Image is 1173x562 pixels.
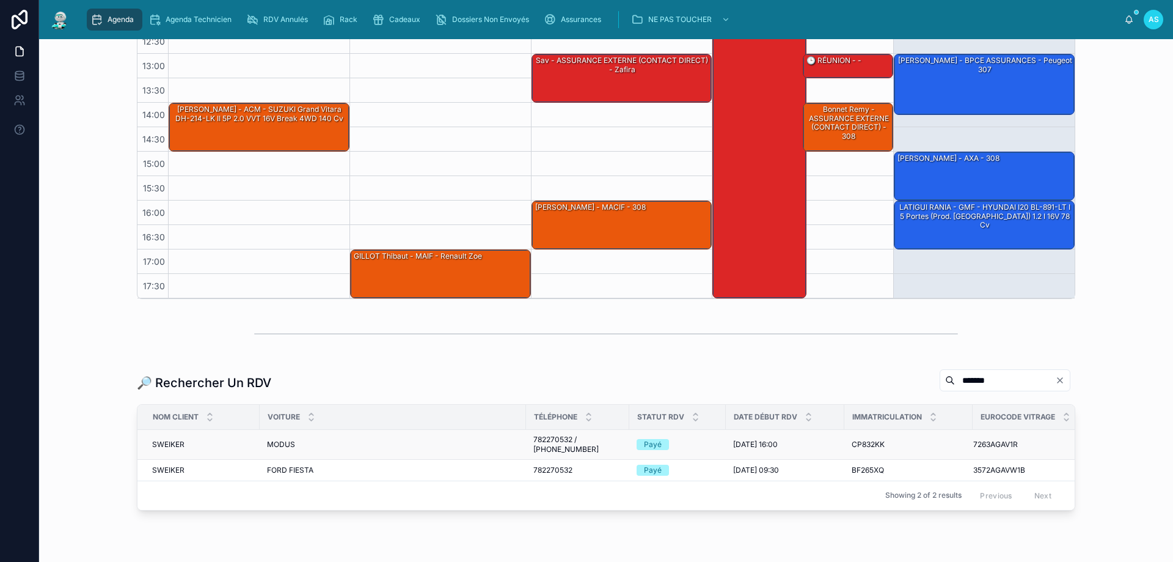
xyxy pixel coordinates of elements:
span: 3572AGAVW1B [973,465,1025,475]
span: 782270532 [533,465,572,475]
span: AS [1149,15,1159,24]
span: 16:30 [139,232,168,242]
a: 782270532 / [PHONE_NUMBER] [533,435,622,454]
span: BF265XQ [852,465,884,475]
div: LATIGUI RANIA - GMF - HYUNDAI i20 BL-891-LT I 5 Portes (Prod. [GEOGRAPHIC_DATA]) 1.2 i 16V 78 cv [894,201,1074,249]
span: Agenda [108,15,134,24]
div: Payé [644,439,662,450]
a: Agenda [87,9,142,31]
span: 15:30 [140,183,168,193]
a: [DATE] 16:00 [733,440,837,449]
span: Assurances [561,15,601,24]
div: LATIGUI RANIA - GMF - HYUNDAI i20 BL-891-LT I 5 Portes (Prod. [GEOGRAPHIC_DATA]) 1.2 i 16V 78 cv [896,202,1073,231]
a: SWEIKER [152,440,252,449]
div: Bonnet Remy - ASSURANCE EXTERNE (CONTACT DIRECT) - 308 [805,104,892,142]
a: RDV Annulés [243,9,316,31]
span: 13:30 [139,85,168,95]
div: 🕒 RÉUNION - - [803,54,893,78]
div: 🕒 RÉUNION - - [805,55,863,66]
span: CP832KK [852,440,885,449]
div: [PERSON_NAME] - AXA - 308 [894,152,1074,200]
span: Cadeaux [389,15,420,24]
span: Voiture [268,412,300,422]
span: 15:00 [140,158,168,169]
span: SWEIKER [152,440,185,449]
span: Agenda Technicien [166,15,232,24]
div: [PERSON_NAME] - BPCE ASSURANCES - Peugeot 307 [896,55,1073,75]
div: [PERSON_NAME] - MACIF - 308 [532,201,712,249]
a: Payé [637,439,718,450]
span: NE PAS TOUCHER [648,15,712,24]
span: [DATE] 16:00 [733,440,778,449]
span: 16:00 [139,207,168,218]
div: Bonnet Remy - ASSURANCE EXTERNE (CONTACT DIRECT) - 308 [803,103,893,151]
div: [PERSON_NAME] - ACM - SUZUKI Grand Vitara DH-214-LK II 5P 2.0 VVT 16V Break 4WD 140 cv [169,103,349,151]
a: 7263AGAV1R [973,440,1068,449]
div: Payé [644,465,662,476]
a: Cadeaux [368,9,429,31]
button: Clear [1055,375,1070,385]
div: [PERSON_NAME] - ACM - SUZUKI Grand Vitara DH-214-LK II 5P 2.0 VVT 16V Break 4WD 140 cv [171,104,348,124]
a: MODUS [267,440,519,449]
span: 7263AGAV1R [973,440,1018,449]
span: MODUS [267,440,295,449]
div: [PERSON_NAME] - AXA - 308 [896,153,1001,164]
span: Dossiers Non Envoyés [452,15,529,24]
span: [DATE] 09:30 [733,465,779,475]
span: RDV Annulés [263,15,308,24]
div: [PERSON_NAME] - BPCE ASSURANCES - Peugeot 307 [894,54,1074,114]
span: 17:00 [140,256,168,267]
a: SWEIKER [152,465,252,475]
span: 14:30 [139,134,168,144]
a: Agenda Technicien [145,9,240,31]
div: scrollable content [81,6,1124,33]
a: NE PAS TOUCHER [627,9,736,31]
span: 12:30 [139,36,168,46]
span: 17:30 [140,281,168,291]
a: 3572AGAVW1B [973,465,1068,475]
a: Assurances [540,9,610,31]
span: 13:00 [139,61,168,71]
span: Immatriculation [852,412,922,422]
a: Payé [637,465,718,476]
span: FORD FIESTA [267,465,313,475]
span: Nom Client [153,412,199,422]
a: 782270532 [533,465,622,475]
div: 12:00 – 18:00: Axel absent / Michel présent - - [713,6,806,298]
span: Date Début RDV [734,412,797,422]
img: App logo [49,10,71,29]
a: Rack [319,9,366,31]
span: Statut RDV [637,412,684,422]
div: sav - ASSURANCE EXTERNE (CONTACT DIRECT) - zafira [534,55,711,75]
span: Rack [340,15,357,24]
a: BF265XQ [852,465,965,475]
div: sav - ASSURANCE EXTERNE (CONTACT DIRECT) - zafira [532,54,712,102]
div: [PERSON_NAME] - MACIF - 308 [534,202,647,213]
span: 14:00 [139,109,168,120]
h1: 🔎 Rechercher Un RDV [137,374,271,391]
a: Dossiers Non Envoyés [431,9,538,31]
span: Eurocode Vitrage [981,412,1055,422]
span: Showing 2 of 2 results [885,490,962,500]
span: SWEIKER [152,465,185,475]
a: [DATE] 09:30 [733,465,837,475]
span: Téléphone [534,412,577,422]
a: CP832KK [852,440,965,449]
a: FORD FIESTA [267,465,519,475]
div: GILLOT Thibaut - MAIF - Renault Zoe [351,250,530,298]
div: GILLOT Thibaut - MAIF - Renault Zoe [353,251,483,262]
